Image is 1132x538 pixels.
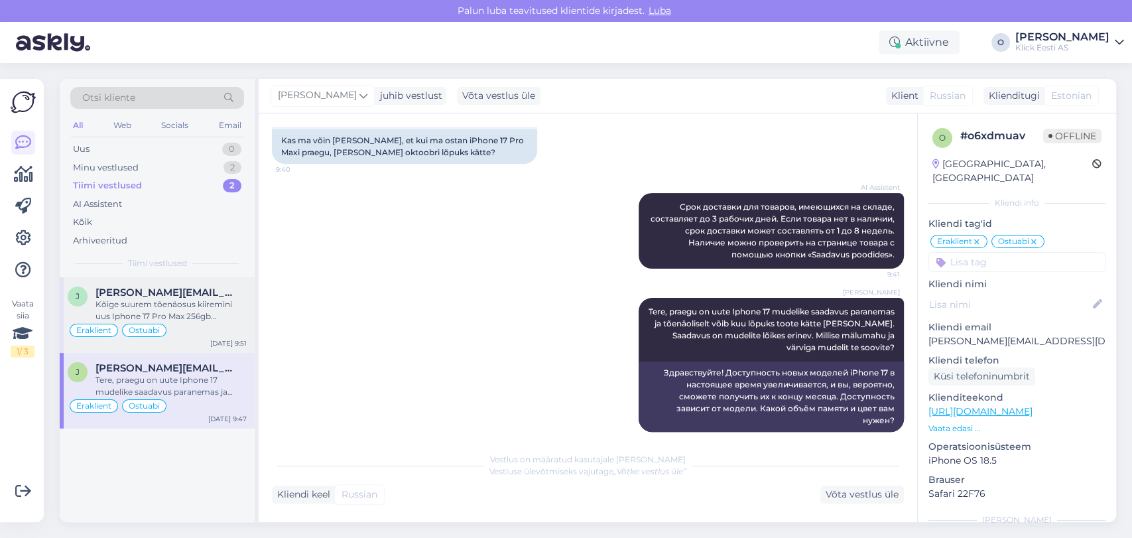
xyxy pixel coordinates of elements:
[490,454,686,464] span: Vestlus on määratud kasutajale [PERSON_NAME]
[11,346,34,358] div: 1 / 3
[73,143,90,156] div: Uus
[939,133,946,143] span: o
[222,143,241,156] div: 0
[879,31,960,54] div: Aktiivne
[342,488,377,502] span: Russian
[76,402,111,410] span: Eraklient
[928,440,1105,454] p: Operatsioonisüsteem
[983,89,1040,103] div: Klienditugi
[76,326,111,334] span: Eraklient
[613,466,686,476] i: „Võtke vestlus üle”
[73,198,122,211] div: AI Assistent
[489,466,686,476] span: Vestluse ülevõtmiseks vajutage
[278,88,357,103] span: [PERSON_NAME]
[928,405,1033,417] a: [URL][DOMAIN_NAME]
[937,237,972,245] span: Eraklient
[1015,32,1109,42] div: [PERSON_NAME]
[928,354,1105,368] p: Kliendi telefon
[928,514,1105,526] div: [PERSON_NAME]
[11,298,34,358] div: Vaata siia
[932,157,1092,185] div: [GEOGRAPHIC_DATA], [GEOGRAPHIC_DATA]
[928,277,1105,291] p: Kliendi nimi
[928,368,1035,385] div: Küsi telefoninumbrit
[998,237,1029,245] span: Ostuabi
[1043,129,1101,143] span: Offline
[1015,32,1124,53] a: [PERSON_NAME]Klick Eesti AS
[639,362,904,432] div: Здравствуйте! Доступность новых моделей iPhone 17 в настоящее время увеличивается, и вы, вероятно...
[73,179,142,192] div: Tiimi vestlused
[208,414,247,424] div: [DATE] 9:47
[928,217,1105,231] p: Kliendi tag'id
[850,269,900,279] span: 9:41
[651,202,897,259] span: Срок доставки для товаров, имеющихся на складе, составляет до 3 рабочих дней. Если товара нет в н...
[843,287,900,297] span: [PERSON_NAME]
[928,423,1105,435] p: Vaata edasi ...
[820,486,904,504] div: Võta vestlus üle
[158,117,191,134] div: Socials
[70,117,86,134] div: All
[928,454,1105,468] p: iPhone OS 18.5
[272,488,330,502] div: Kliendi keel
[129,402,160,410] span: Ostuabi
[928,473,1105,487] p: Brauser
[928,252,1105,272] input: Lisa tag
[73,161,139,174] div: Minu vestlused
[95,362,233,374] span: Juliana.azizov@gmail.com
[929,297,1090,312] input: Lisa nimi
[991,33,1010,52] div: O
[11,90,36,115] img: Askly Logo
[95,287,233,299] span: Juliana.azizov@gmail.com
[375,89,442,103] div: juhib vestlust
[223,161,241,174] div: 2
[850,182,900,192] span: AI Assistent
[82,91,135,105] span: Otsi kliente
[95,299,247,322] div: Kõige suurem tõenäosus kiiremini uus Iphone 17 Pro Max 256gb [PERSON_NAME] on tellimus kohe ära v...
[928,334,1105,348] p: [PERSON_NAME][EMAIL_ADDRESS][DOMAIN_NAME]
[928,487,1105,501] p: Safari 22F76
[886,89,918,103] div: Klient
[129,326,160,334] span: Ostuabi
[76,291,80,301] span: J
[128,257,187,269] span: Tiimi vestlused
[73,234,127,247] div: Arhiveeritud
[1051,89,1092,103] span: Estonian
[928,197,1105,209] div: Kliendi info
[649,306,897,352] span: Tere, praegu on uute Iphone 17 mudelike saadavus paranemas ja tõenäoliselt võib kuu lõpuks toote ...
[928,391,1105,405] p: Klienditeekond
[928,320,1105,334] p: Kliendi email
[73,216,92,229] div: Kõik
[111,117,134,134] div: Web
[210,338,247,348] div: [DATE] 9:51
[272,129,537,164] div: Kas ma võin [PERSON_NAME], et kui ma ostan iPhone 17 Pro Maxi praegu, [PERSON_NAME] oktoobri lõpu...
[1015,42,1109,53] div: Klick Eesti AS
[216,117,244,134] div: Email
[645,5,675,17] span: Luba
[457,87,540,105] div: Võta vestlus üle
[930,89,966,103] span: Russian
[95,374,247,398] div: Tere, praegu on uute Iphone 17 mudelike saadavus paranemas ja tõenäoliselt võib kuu lõpuks toote ...
[960,128,1043,144] div: # o6xdmuav
[276,165,326,174] span: 9:40
[223,179,241,192] div: 2
[76,367,80,377] span: J
[850,433,900,442] span: 9:47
